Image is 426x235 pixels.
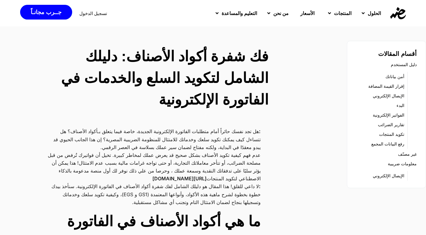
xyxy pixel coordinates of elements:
a: أمن بياناتك [385,72,404,81]
a: الإيصال الإلكتروني [373,92,404,100]
p: لا داعي للقلق! هذا المقال هو دليلك الشامل لفك شفرة أكواد الأصناف في الفاتورة الإلكترونية. سنأخذ ب... [47,182,261,206]
span: جــرب مجانـاً [31,9,61,15]
a: معلومات ضريبية [388,160,417,168]
a: إقرار القيمة المضافة [368,82,404,90]
strong: أقسام المقالات [378,50,417,57]
a: رفع البيانات المجمع [371,140,404,148]
span: الحلول [368,10,381,17]
p: هل تجد نفسك حائراً أمام متطلبات الفاتورة الإلكترونية الجديدة، خاصة فيما يتعلق بـأكواد الأصناف؟ هل... [47,127,261,151]
a: الحلول [356,5,385,21]
a: تكويد المنتجات [379,130,404,139]
p: عدم فهم كيفية تكويد الأصناف بشكل صحيح قد يعرض عملك لمخاطر كبيرة. تخيل أن فواتيرك تُرفض من قبل مصل... [47,151,261,182]
a: البدء [397,101,404,110]
a: الإيصال الإلكتروني [373,172,404,180]
a: الأسعار [293,5,322,21]
a: الفواتير الإلكترونية [373,111,404,119]
strong: : [259,184,260,189]
img: eDariba [390,7,406,19]
span: من نحن [273,10,289,17]
a: التعليم والمساعدة [210,5,261,21]
a: تسجيل الدخول [79,11,107,16]
a: غير مصنّف [398,150,417,158]
a: [URL][DOMAIN_NAME] [152,175,207,182]
a: المنتجات [322,5,356,21]
span: الأسعار [300,10,314,17]
h2: فك شفرة أكواد الأصناف: دليلك الشامل لتكويد السلع والخدمات في الفاتورة الإلكترونية [54,46,268,111]
a: من نحن [261,5,293,21]
a: دليل المستخدم [391,60,417,69]
span: التعليم والمساعدة [222,10,257,17]
span: المنتجات [334,10,351,17]
a: تقارير الضرائب [378,121,404,129]
a: جــرب مجانـاً [20,5,72,20]
strong: : [259,129,260,134]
